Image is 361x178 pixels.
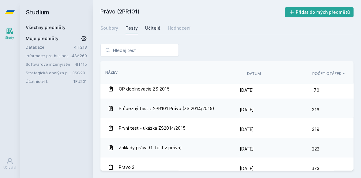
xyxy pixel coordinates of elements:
a: Study [1,24,18,43]
button: Přidat do mých předmětů [285,7,354,17]
a: 4IT115 [75,62,87,67]
span: [DATE] [240,127,254,132]
a: Průběžný test z 2PR101 Právo (ZS 2014/2015) [DATE] 316 [100,99,354,118]
div: Uživatel [3,165,16,170]
a: Informace pro business (v angličtině) [26,53,72,59]
div: Soubory [100,25,118,31]
div: Hodnocení [168,25,190,31]
span: [DATE] [240,146,254,151]
span: 373 [312,162,319,175]
a: 4SA260 [72,53,87,58]
div: Učitelé [145,25,160,31]
a: Základy práva (1. test z práva) [DATE] 222 [100,138,354,158]
a: Účetnictví I. [26,78,73,84]
span: První test - ukázka ZS2014/2015 [119,122,186,134]
span: 70 [314,84,319,96]
a: První test - ukázka ZS2014/2015 [DATE] 319 [100,118,354,138]
span: [DATE] [240,107,254,112]
span: OP doplnovacie ZS 2015 [119,83,170,95]
h2: Právo (2PR101) [100,7,285,17]
a: Učitelé [145,22,160,34]
div: Testy [126,25,138,31]
a: 4IT218 [74,45,87,50]
span: 222 [312,143,319,155]
span: Pravo 2 [119,161,134,173]
a: Soubory [100,22,118,34]
a: Hodnocení [168,22,190,34]
span: 319 [312,123,319,135]
button: Počet otázek [312,71,346,76]
button: Datum [247,71,261,76]
div: Study [6,35,14,40]
a: Pravo 2 [DATE] 373 [100,158,354,177]
a: 3SG201 [72,70,87,75]
button: Název [105,70,118,75]
span: 316 [312,104,319,116]
span: [DATE] [240,87,254,93]
span: Moje předměty [26,35,58,42]
input: Hledej test [100,44,179,56]
a: Strategická analýza pro informatiky a statistiky [26,70,72,76]
a: Uživatel [1,154,18,173]
a: Všechny předměty [26,25,66,30]
span: Počet otázek [312,71,341,76]
a: Testy [126,22,138,34]
a: Databáze [26,44,74,50]
span: Průběžný test z 2PR101 Právo (ZS 2014/2015) [119,102,214,115]
span: Základy práva (1. test z práva) [119,142,182,154]
span: [DATE] [240,166,254,171]
a: 1FU201 [73,79,87,84]
a: OP doplnovacie ZS 2015 [DATE] 70 [100,79,354,99]
a: Softwarové inženýrství [26,61,75,67]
